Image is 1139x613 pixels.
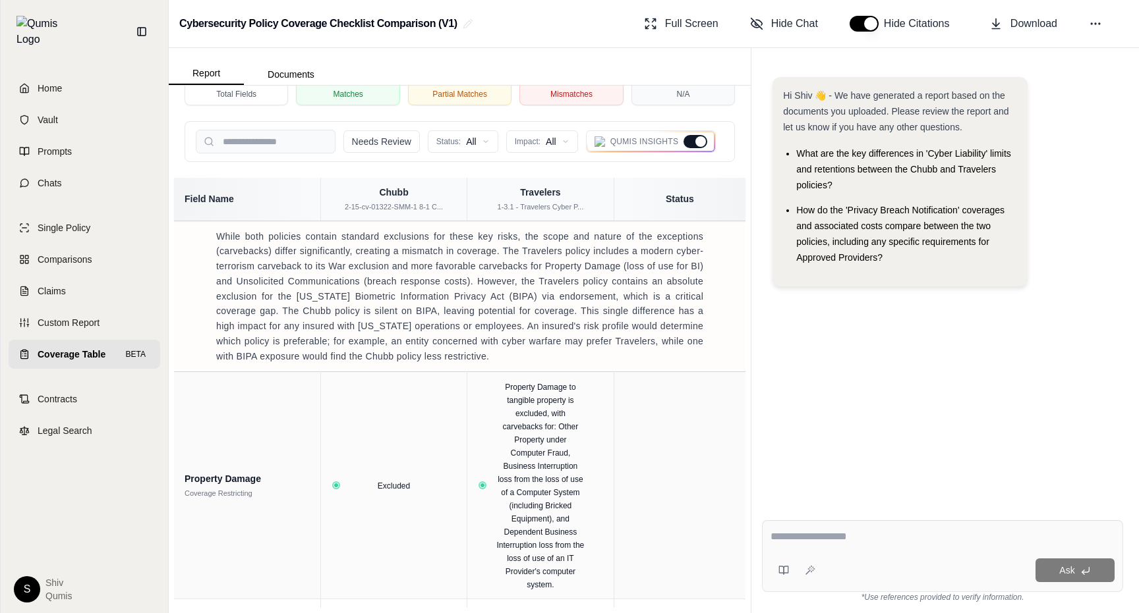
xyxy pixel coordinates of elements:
div: Property Damage [185,472,310,485]
th: Status [614,178,745,221]
span: What are the key differences in 'Cyber Liability' limits and retentions between the Chubb and Tra... [796,148,1011,190]
a: Contracts [9,385,160,413]
button: Impact:All [506,130,578,153]
span: How do the 'Privacy Breach Notification' coverages and associated costs compare between the two p... [796,205,1005,263]
span: Status: [436,136,461,147]
a: Legal Search [9,416,160,445]
div: Mismatches [550,89,593,99]
span: Home [38,82,62,95]
div: S [14,576,40,602]
a: Prompts [9,137,160,166]
th: Field Name [174,178,320,221]
span: Contracts [38,392,77,406]
a: Coverage TableBETA [9,340,160,369]
span: Shiv [45,576,72,589]
div: Partial Matches [432,89,487,99]
a: Single Policy [9,213,160,242]
span: Property Damage to tangible property is excluded, with carvebacks for: Other Property under Compu... [497,383,585,589]
span: Claims [38,284,66,298]
span: Hi Shiv 👋 - We have generated a report based on the documents you uploaded. Please review the rep... [783,90,1008,132]
div: Matches [333,89,363,99]
img: Qumis Logo [595,136,605,147]
span: Legal Search [38,424,92,437]
span: Coverage Table [38,348,105,361]
span: Impact: [515,136,540,147]
a: Comparisons [9,245,160,274]
a: Chats [9,169,160,198]
span: Hide Citations [884,16,958,32]
span: BETA [122,348,150,361]
span: All [466,135,477,148]
a: Home [9,74,160,103]
span: Qumis [45,589,72,602]
span: Vault [38,113,58,126]
span: Chats [38,176,62,190]
div: 1-3.1 - Travelers Cyber P... [475,201,605,213]
button: Documents [244,64,338,85]
span: Custom Report [38,316,100,329]
div: 2-15-cv-01322-SMM-1 8-1 C... [329,201,459,213]
h2: Cybersecurity Policy Coverage Checklist Comparison (V1) [179,12,457,36]
span: Single Policy [38,221,90,234]
span: Hide Chat [771,16,818,32]
span: Ask [1059,565,1074,575]
div: Coverage Restricting [185,488,252,499]
button: Hide Chat [745,11,823,37]
a: Vault [9,105,160,134]
a: Claims [9,277,160,306]
div: Chubb [329,186,459,199]
button: Collapse sidebar [131,21,152,42]
a: Custom Report [9,308,160,337]
button: Download [984,11,1063,37]
button: Status:All [428,130,498,153]
p: While both policies contain standard exclusions for these key risks, the scope and nature of the ... [216,229,703,364]
button: Ask [1036,558,1115,582]
div: Total Fields [216,89,256,99]
img: Qumis Logo [16,16,66,47]
span: Prompts [38,145,72,158]
span: All [546,135,556,148]
button: Full Screen [639,11,724,37]
div: *Use references provided to verify information. [762,592,1123,602]
span: Excluded [378,481,410,491]
span: Comparisons [38,253,92,266]
span: Qumis Insights [610,136,679,147]
div: Travelers [475,186,605,199]
button: Needs Review [343,130,420,153]
button: Report [169,63,244,85]
span: Download [1010,16,1057,32]
span: Full Screen [665,16,718,32]
div: N/A [676,89,689,99]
